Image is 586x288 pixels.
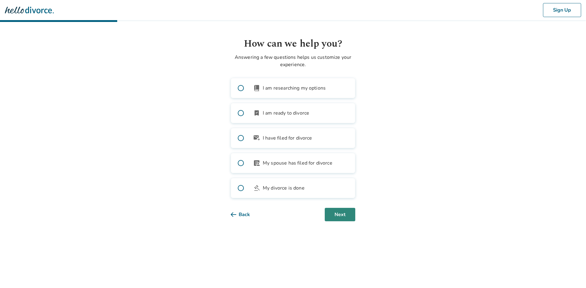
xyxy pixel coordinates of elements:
span: bookmark_check [253,109,260,117]
span: I am researching my options [263,84,326,92]
iframe: Chat Widget [555,259,586,288]
span: book_2 [253,84,260,92]
span: My divorce is done [263,184,305,192]
span: My spouse has filed for divorce [263,159,332,167]
span: gavel [253,184,260,192]
button: Sign Up [543,3,581,17]
p: Answering a few questions helps us customize your experience. [231,54,355,68]
button: Next [325,208,355,221]
span: I am ready to divorce [263,109,309,117]
button: Back [231,208,260,221]
img: Hello Divorce Logo [5,4,54,16]
h1: How can we help you? [231,37,355,51]
span: outgoing_mail [253,134,260,142]
span: I have filed for divorce [263,134,312,142]
span: article_person [253,159,260,167]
